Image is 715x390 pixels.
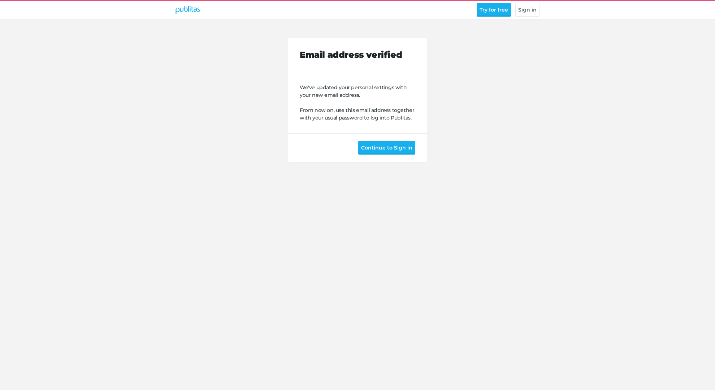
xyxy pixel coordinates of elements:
[477,3,511,17] button: Try for free
[300,50,415,60] h2: Email address verified
[515,3,539,17] button: Sign in
[358,141,415,155] button: Continue to Sign in
[358,144,415,150] a: Continue to Sign in
[300,84,415,122] p: We've updated your personal settings with your new email address. From now on, use this email add...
